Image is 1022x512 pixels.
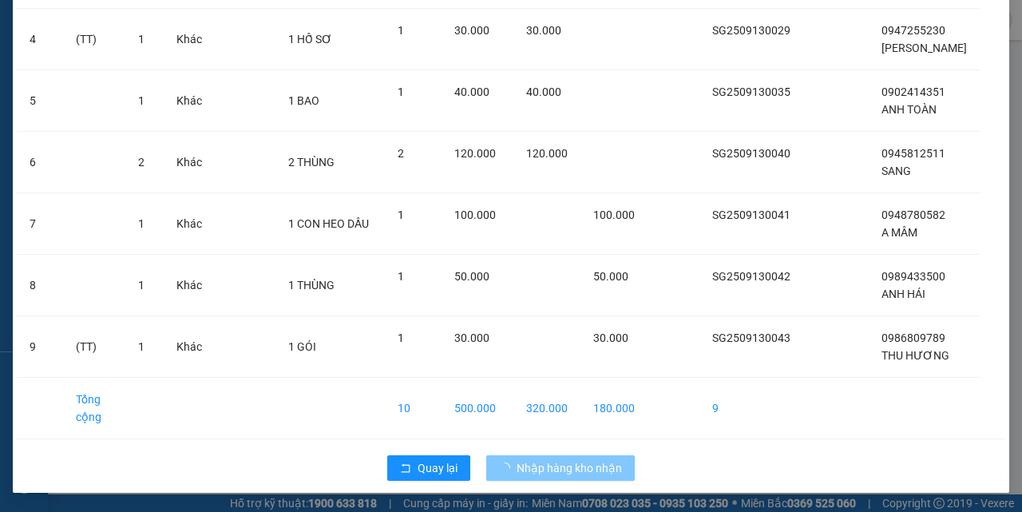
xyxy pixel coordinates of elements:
[17,70,63,132] td: 5
[17,132,63,193] td: 6
[517,459,622,477] span: Nhập hàng kho nhận
[17,193,63,255] td: 7
[164,193,215,255] td: Khác
[499,462,517,474] span: loading
[712,270,790,283] span: SG2509130042
[881,24,945,37] span: 0947255230
[164,132,215,193] td: Khác
[881,349,949,362] span: THU HƯƠNG
[881,270,945,283] span: 0989433500
[17,316,63,378] td: 9
[712,85,790,98] span: SG2509130035
[881,165,911,177] span: SANG
[398,85,404,98] span: 1
[138,340,145,353] span: 1
[17,255,63,316] td: 8
[138,156,145,169] span: 2
[63,9,125,70] td: (TT)
[712,331,790,344] span: SG2509130043
[138,33,145,46] span: 1
[400,462,411,475] span: rollback
[526,24,561,37] span: 30.000
[398,208,404,221] span: 1
[712,208,790,221] span: SG2509130041
[288,340,316,353] span: 1 GÓI
[454,85,489,98] span: 40.000
[454,147,496,160] span: 120.000
[454,331,489,344] span: 30.000
[385,378,442,439] td: 10
[63,378,125,439] td: Tổng cộng
[881,226,917,239] span: A MÂM
[580,378,648,439] td: 180.000
[418,459,458,477] span: Quay lại
[164,70,215,132] td: Khác
[486,455,635,481] button: Nhập hàng kho nhận
[138,94,145,107] span: 1
[138,217,145,230] span: 1
[881,147,945,160] span: 0945812511
[526,147,568,160] span: 120.000
[881,103,937,116] span: ANH TOÀN
[881,85,945,98] span: 0902414351
[138,279,145,292] span: 1
[526,85,561,98] span: 40.000
[164,9,215,70] td: Khác
[593,208,635,221] span: 100.000
[699,378,803,439] td: 9
[454,270,489,283] span: 50.000
[288,217,369,230] span: 1 CON HEO DẦU
[164,316,215,378] td: Khác
[398,24,404,37] span: 1
[63,316,125,378] td: (TT)
[17,9,63,70] td: 4
[398,331,404,344] span: 1
[712,24,790,37] span: SG2509130029
[881,208,945,221] span: 0948780582
[288,156,335,169] span: 2 THÙNG
[288,279,335,292] span: 1 THÙNG
[513,378,580,439] td: 320.000
[881,42,967,54] span: [PERSON_NAME]
[712,147,790,160] span: SG2509130040
[288,33,332,46] span: 1 HỐ SƠ
[387,455,470,481] button: rollbackQuay lại
[442,378,513,439] td: 500.000
[454,24,489,37] span: 30.000
[398,147,404,160] span: 2
[164,255,215,316] td: Khác
[881,331,945,344] span: 0986809789
[288,94,319,107] span: 1 BAO
[593,270,628,283] span: 50.000
[454,208,496,221] span: 100.000
[881,288,925,300] span: ANH HÁI
[593,331,628,344] span: 30.000
[398,270,404,283] span: 1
